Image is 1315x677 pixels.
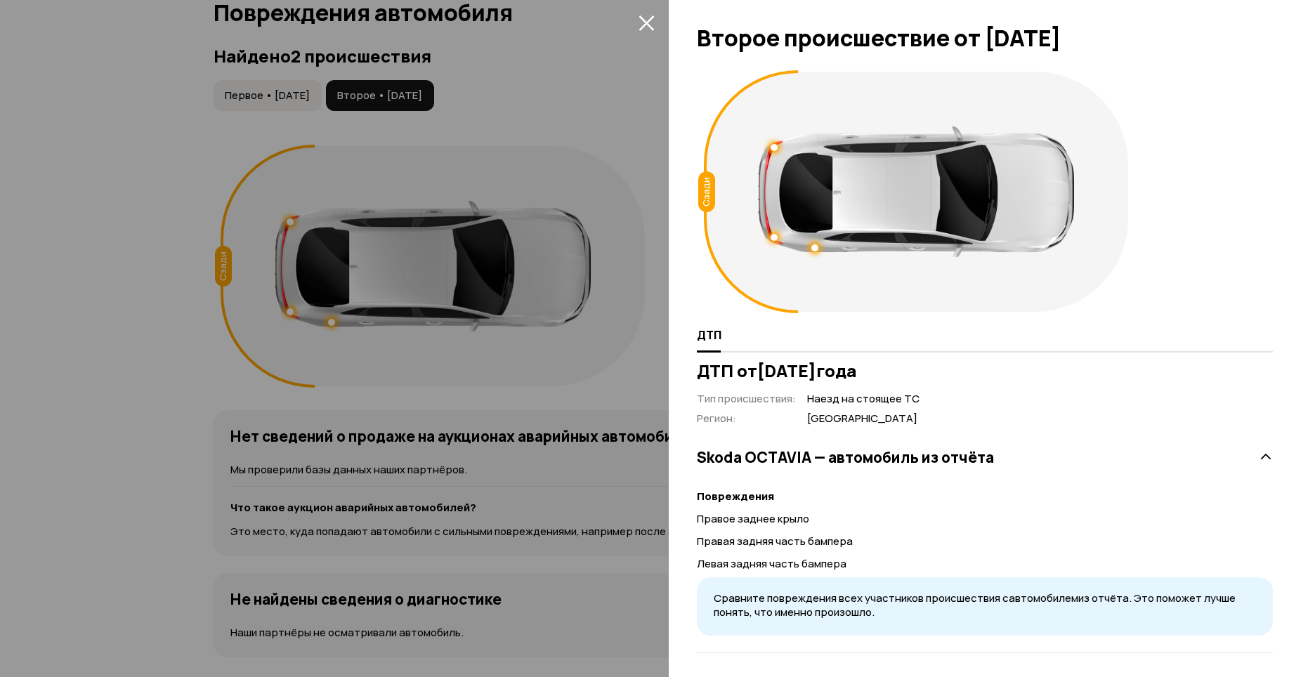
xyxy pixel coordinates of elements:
[697,556,1273,572] p: Левая задняя часть бампера
[697,411,736,426] span: Регион :
[697,391,796,406] span: Тип происшествия :
[697,489,774,504] strong: Повреждения
[697,448,994,466] h3: Skoda OCTAVIA — автомобиль из отчёта
[698,171,715,212] div: Сзади
[697,511,1273,527] p: Правое заднее крыло
[697,328,721,342] span: ДТП
[714,591,1236,620] span: Сравните повреждения всех участников происшествия с автомобилем из отчёта. Это поможет лучше поня...
[807,392,920,407] span: Наезд на стоящее ТС
[697,534,1273,549] p: Правая задняя часть бампера
[697,361,1273,381] h3: ДТП от [DATE] года
[807,412,920,426] span: [GEOGRAPHIC_DATA]
[635,11,657,34] button: закрыть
